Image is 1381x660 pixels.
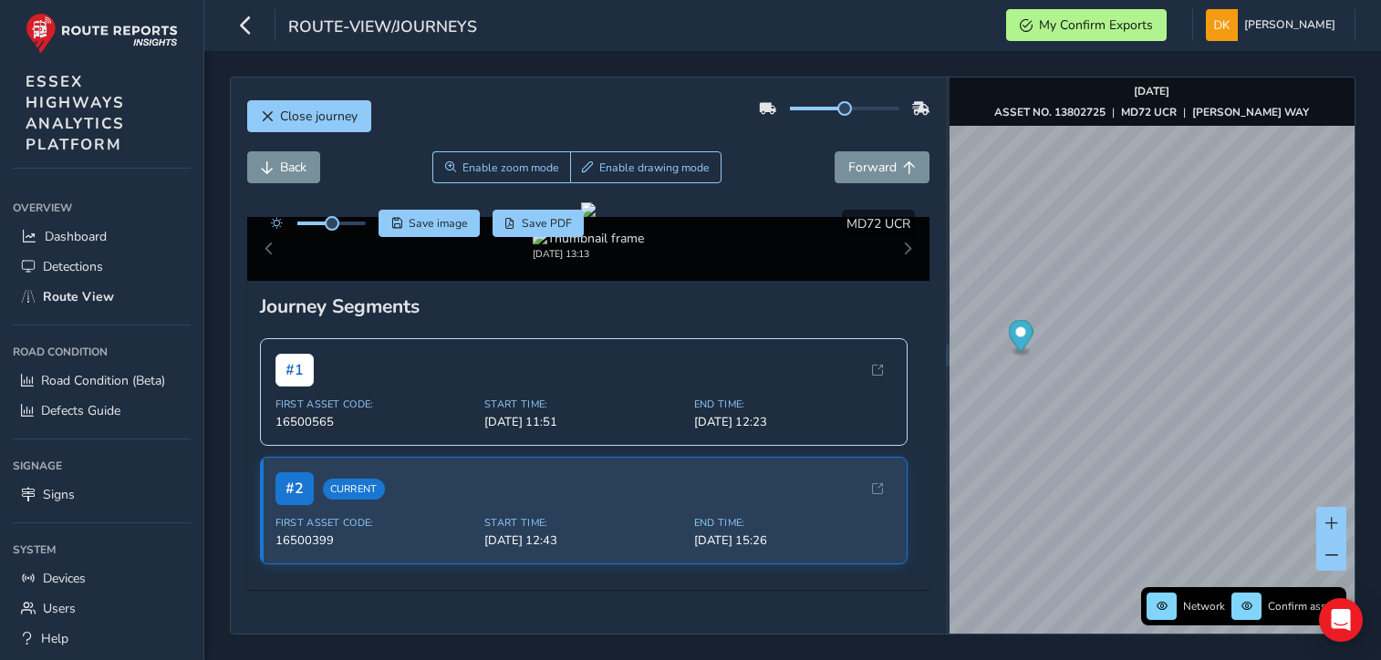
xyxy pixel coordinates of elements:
[846,215,910,232] span: MD72 UCR
[41,630,68,647] span: Help
[493,210,585,237] button: PDF
[1134,84,1169,98] strong: [DATE]
[43,288,114,305] span: Route View
[280,108,358,125] span: Close journey
[323,479,385,500] span: Current
[599,160,710,175] span: Enable drawing mode
[1183,599,1225,614] span: Network
[247,100,371,132] button: Close journey
[13,194,191,222] div: Overview
[694,532,893,549] span: [DATE] 15:26
[13,624,191,654] a: Help
[26,13,178,54] img: rr logo
[13,452,191,480] div: Signage
[260,294,918,319] div: Journey Segments
[43,258,103,275] span: Detections
[1006,9,1167,41] button: My Confirm Exports
[533,230,644,247] img: Thumbnail frame
[835,151,929,183] button: Forward
[409,216,468,231] span: Save image
[275,532,474,549] span: 16500399
[1206,9,1238,41] img: diamond-layout
[994,105,1309,119] div: | |
[275,516,474,530] span: First Asset Code:
[288,15,477,41] span: route-view/journeys
[484,516,683,530] span: Start Time:
[994,105,1106,119] strong: ASSET NO. 13802725
[247,151,320,183] button: Back
[522,216,572,231] span: Save PDF
[43,486,75,503] span: Signs
[275,472,314,505] span: # 2
[13,480,191,510] a: Signs
[13,563,191,593] a: Devices
[13,396,191,426] a: Defects Guide
[1121,105,1177,119] strong: MD72 UCR
[1206,9,1342,41] button: [PERSON_NAME]
[432,151,570,183] button: Zoom
[1244,9,1335,41] span: [PERSON_NAME]
[1008,320,1033,357] div: Map marker
[1192,105,1309,119] strong: [PERSON_NAME] WAY
[484,397,683,411] span: Start Time:
[570,151,722,183] button: Draw
[43,600,76,617] span: Users
[484,414,683,430] span: [DATE] 11:51
[13,222,191,252] a: Dashboard
[13,282,191,312] a: Route View
[694,397,893,411] span: End Time:
[462,160,559,175] span: Enable zoom mode
[694,516,893,530] span: End Time:
[694,414,893,430] span: [DATE] 12:23
[848,159,897,176] span: Forward
[1268,599,1341,614] span: Confirm assets
[275,354,314,387] span: # 1
[1319,598,1363,642] div: Open Intercom Messenger
[275,397,474,411] span: First Asset Code:
[13,338,191,366] div: Road Condition
[13,252,191,282] a: Detections
[45,228,107,245] span: Dashboard
[280,159,306,176] span: Back
[275,414,474,430] span: 16500565
[13,536,191,563] div: System
[533,247,644,261] div: [DATE] 13:13
[484,532,683,549] span: [DATE] 12:43
[13,593,191,624] a: Users
[26,71,125,155] span: ESSEX HIGHWAYS ANALYTICS PLATFORM
[41,402,120,419] span: Defects Guide
[1039,16,1153,34] span: My Confirm Exports
[43,570,86,587] span: Devices
[41,372,165,389] span: Road Condition (Beta)
[379,210,480,237] button: Save
[13,366,191,396] a: Road Condition (Beta)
